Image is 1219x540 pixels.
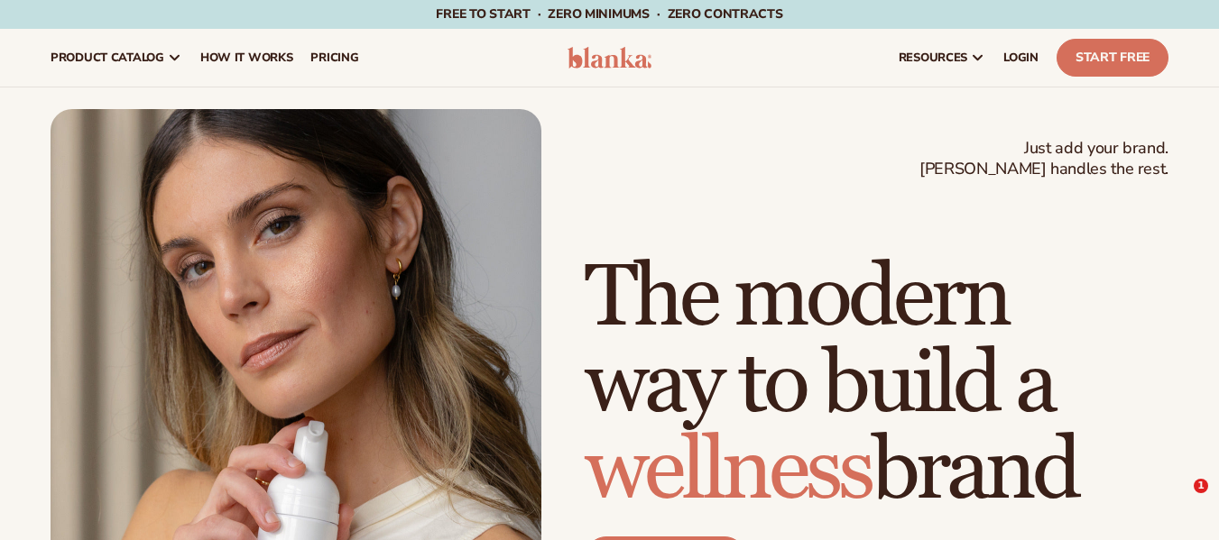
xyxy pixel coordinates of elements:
[191,29,302,87] a: How It Works
[310,50,358,65] span: pricing
[436,5,782,23] span: Free to start · ZERO minimums · ZERO contracts
[899,50,967,65] span: resources
[919,138,1168,180] span: Just add your brand. [PERSON_NAME] handles the rest.
[200,50,293,65] span: How It Works
[1003,50,1039,65] span: LOGIN
[890,29,994,87] a: resources
[585,418,872,524] span: wellness
[1057,39,1168,77] a: Start Free
[301,29,367,87] a: pricing
[585,255,1168,515] h1: The modern way to build a brand
[568,47,652,69] img: logo
[1194,479,1208,493] span: 1
[51,50,164,65] span: product catalog
[42,29,191,87] a: product catalog
[994,29,1048,87] a: LOGIN
[1157,479,1200,522] iframe: Intercom live chat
